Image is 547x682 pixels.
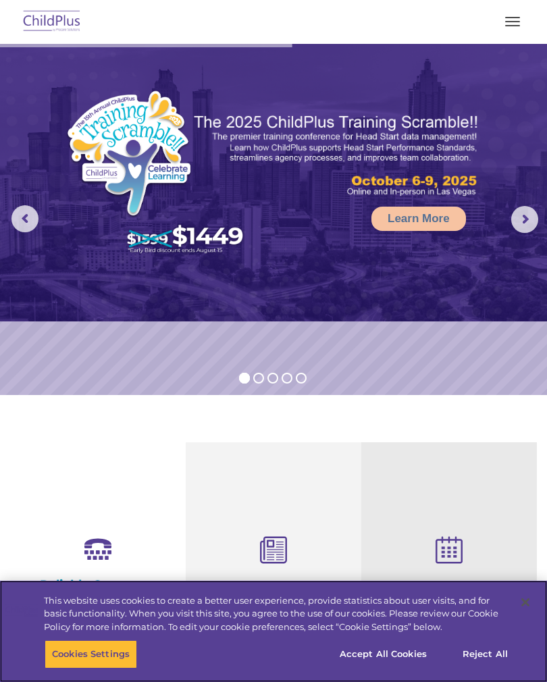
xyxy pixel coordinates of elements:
button: Accept All Cookies [332,640,434,668]
h4: Child Development Assessments in ChildPlus [196,579,351,624]
h4: Reliable Customer Support [20,577,176,607]
button: Cookies Settings [45,640,137,668]
img: ChildPlus by Procare Solutions [20,6,84,38]
button: Close [511,587,540,617]
h4: Free Regional Meetings [371,579,527,594]
button: Reject All [443,640,527,668]
a: Learn More [371,207,466,231]
div: This website uses cookies to create a better user experience, provide statistics about user visit... [44,594,509,634]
